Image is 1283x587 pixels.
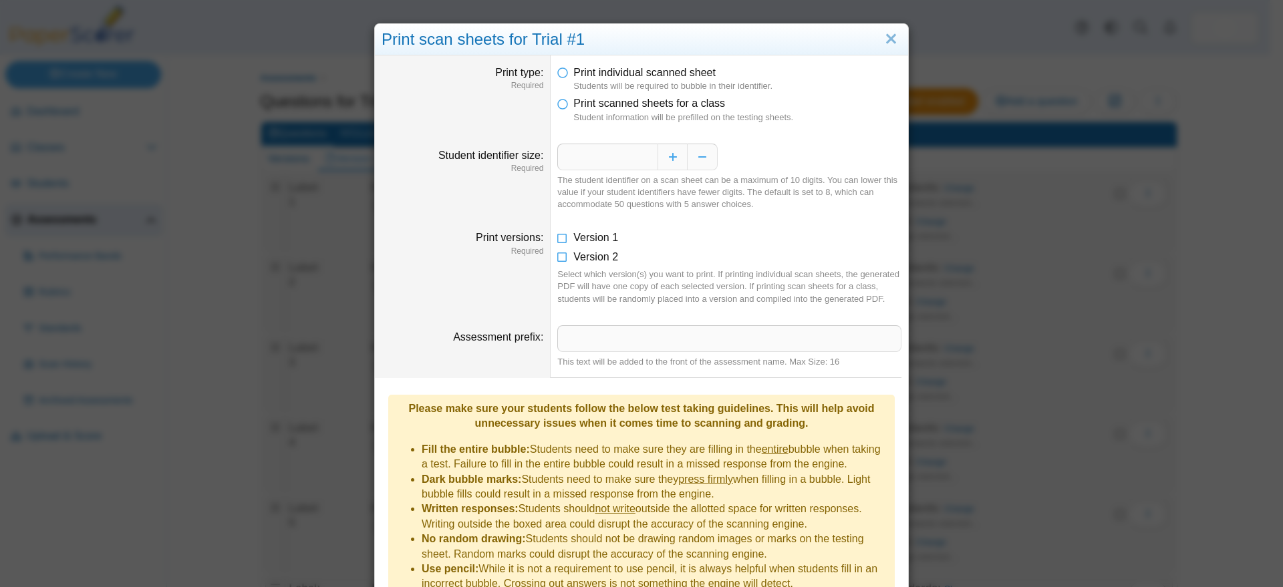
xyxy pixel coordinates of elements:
dfn: Required [382,163,543,174]
span: Version 1 [573,232,618,243]
b: Please make sure your students follow the below test taking guidelines. This will help avoid unne... [408,403,874,429]
u: entire [762,443,789,455]
div: Select which version(s) you want to print. If printing individual scan sheets, the generated PDF ... [557,268,901,305]
b: Use pencil: [422,563,478,574]
u: press firmly [678,473,733,485]
b: Dark bubble marks: [422,473,521,485]
button: Increase [658,144,688,170]
li: Students need to make sure they when filling in a bubble. Light bubble fills could result in a mi... [422,472,888,502]
div: Print scan sheets for Trial #1 [375,24,908,55]
u: not write [595,503,635,514]
span: Version 2 [573,251,618,262]
div: This text will be added to the front of the assessment name. Max Size: 16 [557,356,901,368]
b: Fill the entire bubble: [422,443,530,455]
li: Students need to make sure they are filling in the bubble when taking a test. Failure to fill in ... [422,442,888,472]
li: Students should not be drawing random images or marks on the testing sheet. Random marks could di... [422,532,888,562]
label: Print versions [476,232,543,243]
label: Assessment prefix [453,331,543,343]
b: Written responses: [422,503,519,514]
button: Decrease [688,144,718,170]
span: Print scanned sheets for a class [573,97,725,109]
label: Print type [495,67,543,78]
dfn: Required [382,80,543,91]
dfn: Students will be required to bubble in their identifier. [573,80,901,92]
dfn: Required [382,246,543,257]
li: Students should outside the allotted space for written responses. Writing outside the boxed area ... [422,502,888,532]
span: Print individual scanned sheet [573,67,716,78]
label: Student identifier size [438,150,543,161]
div: The student identifier on a scan sheet can be a maximum of 10 digits. You can lower this value if... [557,174,901,211]
b: No random drawing: [422,533,526,544]
dfn: Student information will be prefilled on the testing sheets. [573,112,901,124]
a: Close [881,28,901,51]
